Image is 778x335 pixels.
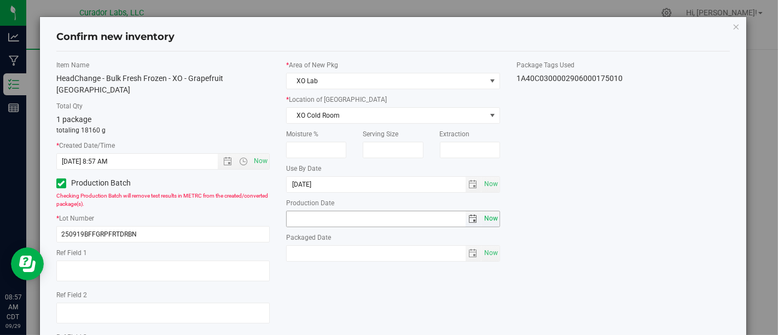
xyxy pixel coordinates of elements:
label: Ref Field 2 [56,290,270,300]
span: XO Cold Room [287,108,485,123]
label: Extraction [440,129,500,139]
span: select [481,211,500,227]
label: Lot Number [56,213,270,223]
label: Production Batch [56,177,155,189]
span: select [486,108,500,123]
p: totaling 18160 g [56,125,270,135]
label: Ref Field 1 [56,248,270,258]
label: Serving Size [363,129,423,139]
span: Set Current date [252,153,270,169]
label: Area of New Pkg [286,60,500,70]
span: Set Current date [481,211,500,227]
iframe: Resource center [11,247,44,280]
span: Set Current date [481,245,500,261]
label: Item Name [56,60,270,70]
span: XO Lab [287,73,485,89]
label: Total Qty [56,101,270,111]
span: select [466,211,481,227]
label: Use By Date [286,164,500,174]
span: select [466,177,481,192]
span: Set Current date [481,176,500,192]
label: Created Date/Time [56,141,270,151]
label: Package Tags Used [516,60,730,70]
label: Moisture % [286,129,346,139]
span: select [466,246,481,261]
span: select [481,177,500,192]
span: 1 package [56,115,91,124]
span: Checking Production Batch will remove test results in METRC from the created/converted package(s). [56,193,268,207]
label: Packaged Date [286,233,500,242]
span: Open the time view [234,157,253,166]
h4: Confirm new inventory [56,30,175,44]
div: 1A40C0300002906000175010 [516,73,730,84]
span: select [481,246,500,261]
span: Open the date view [218,157,237,166]
div: HeadChange - Bulk Fresh Frozen - XO - Grapefruit [GEOGRAPHIC_DATA] [56,73,270,96]
label: Location of [GEOGRAPHIC_DATA] [286,95,500,105]
label: Production Date [286,198,500,208]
